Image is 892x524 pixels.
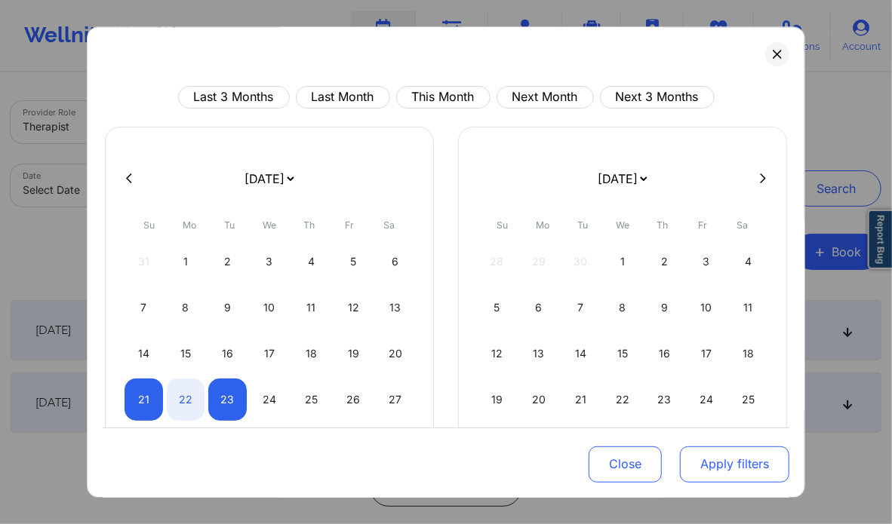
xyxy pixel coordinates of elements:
div: Sat Oct 11 2025 [729,287,767,329]
button: Apply filters [680,446,789,482]
div: Wed Oct 22 2025 [604,378,642,421]
div: Sat Sep 20 2025 [376,332,414,375]
div: Thu Sep 18 2025 [292,332,331,375]
div: Thu Oct 16 2025 [645,332,684,375]
abbr: Saturday [737,219,749,231]
div: Mon Oct 20 2025 [520,378,558,421]
div: Fri Oct 31 2025 [687,424,726,467]
div: Sun Sep 14 2025 [125,332,163,375]
abbr: Saturday [384,219,395,231]
abbr: Monday [183,219,196,231]
div: Sat Sep 06 2025 [376,241,414,283]
div: Sat Oct 25 2025 [729,378,767,421]
div: Sun Oct 19 2025 [478,378,516,421]
div: Sun Sep 07 2025 [125,287,163,329]
abbr: Tuesday [224,219,235,231]
button: This Month [396,86,491,109]
div: Fri Sep 19 2025 [334,332,373,375]
div: Fri Oct 24 2025 [687,378,726,421]
div: Fri Sep 05 2025 [334,241,373,283]
div: Tue Oct 14 2025 [561,332,600,375]
button: Last Month [296,86,390,109]
div: Wed Oct 08 2025 [604,287,642,329]
div: Sat Oct 04 2025 [729,241,767,283]
div: Tue Sep 02 2025 [208,241,247,283]
abbr: Friday [698,219,707,231]
div: Tue Oct 07 2025 [561,287,600,329]
div: Mon Sep 29 2025 [167,424,205,467]
div: Sat Sep 27 2025 [376,378,414,421]
abbr: Monday [536,219,549,231]
div: Thu Oct 09 2025 [645,287,684,329]
div: Mon Sep 22 2025 [167,378,205,421]
div: Thu Oct 02 2025 [645,241,684,283]
abbr: Thursday [657,219,669,231]
div: Mon Oct 27 2025 [520,424,558,467]
div: Tue Sep 09 2025 [208,287,247,329]
abbr: Sunday [497,219,509,231]
button: Last 3 Months [178,86,290,109]
div: Tue Sep 16 2025 [208,332,247,375]
div: Mon Sep 15 2025 [167,332,205,375]
div: Fri Oct 17 2025 [687,332,726,375]
div: Tue Sep 30 2025 [208,424,247,467]
div: Tue Oct 28 2025 [561,424,600,467]
div: Sat Oct 18 2025 [729,332,767,375]
div: Mon Sep 01 2025 [167,241,205,283]
abbr: Wednesday [616,219,629,231]
div: Sun Sep 21 2025 [125,378,163,421]
div: Mon Oct 06 2025 [520,287,558,329]
div: Thu Oct 30 2025 [645,424,684,467]
abbr: Tuesday [577,219,588,231]
abbr: Wednesday [263,219,276,231]
div: Fri Oct 10 2025 [687,287,726,329]
div: Wed Sep 24 2025 [251,378,289,421]
div: Fri Oct 03 2025 [687,241,726,283]
div: Fri Sep 26 2025 [334,378,373,421]
abbr: Friday [345,219,354,231]
div: Sat Sep 13 2025 [376,287,414,329]
div: Fri Sep 12 2025 [334,287,373,329]
div: Sun Sep 28 2025 [125,424,163,467]
div: Wed Oct 29 2025 [604,424,642,467]
div: Wed Sep 03 2025 [251,241,289,283]
div: Wed Oct 01 2025 [604,241,642,283]
div: Tue Sep 23 2025 [208,378,247,421]
button: Next Month [497,86,594,109]
abbr: Thursday [304,219,315,231]
div: Mon Sep 08 2025 [167,287,205,329]
div: Thu Sep 25 2025 [292,378,331,421]
div: Thu Sep 11 2025 [292,287,331,329]
div: Sun Oct 26 2025 [478,424,516,467]
div: Wed Sep 10 2025 [251,287,289,329]
div: Thu Sep 04 2025 [292,241,331,283]
button: Next 3 Months [600,86,715,109]
div: Wed Sep 17 2025 [251,332,289,375]
div: Tue Oct 21 2025 [561,378,600,421]
abbr: Sunday [144,219,155,231]
div: Thu Oct 23 2025 [645,378,684,421]
div: Mon Oct 13 2025 [520,332,558,375]
button: Close [589,446,662,482]
div: Sun Oct 05 2025 [478,287,516,329]
div: Wed Oct 15 2025 [604,332,642,375]
div: Sun Oct 12 2025 [478,332,516,375]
